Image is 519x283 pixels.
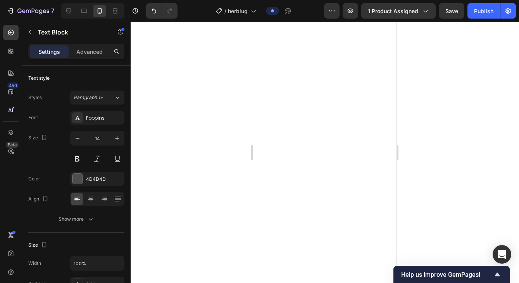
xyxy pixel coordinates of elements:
[3,3,58,19] button: 7
[28,240,49,250] div: Size
[86,115,122,122] div: Poppins
[28,75,50,82] div: Text style
[401,270,502,279] button: Show survey - Help us improve GemPages!
[51,6,54,15] p: 7
[28,260,41,267] div: Width
[467,3,500,19] button: Publish
[59,215,95,223] div: Show more
[439,3,464,19] button: Save
[28,212,124,226] button: Show more
[76,48,103,56] p: Advanced
[70,91,124,105] button: Paragraph 1*
[474,7,493,15] div: Publish
[28,175,40,182] div: Color
[493,245,511,264] div: Open Intercom Messenger
[361,3,436,19] button: 1 product assigned
[38,27,103,37] p: Text Block
[228,7,248,15] span: herblug
[401,271,493,278] span: Help us improve GemPages!
[28,133,49,143] div: Size
[253,22,397,283] iframe: Design area
[146,3,178,19] div: Undo/Redo
[28,114,38,121] div: Font
[28,194,50,204] div: Align
[6,142,19,148] div: Beta
[74,94,103,101] span: Paragraph 1*
[28,94,42,101] div: Styles
[445,8,458,14] span: Save
[7,82,19,89] div: 450
[86,176,122,183] div: 4D4D4D
[38,48,60,56] p: Settings
[224,7,226,15] span: /
[368,7,418,15] span: 1 product assigned
[71,256,124,270] input: Auto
